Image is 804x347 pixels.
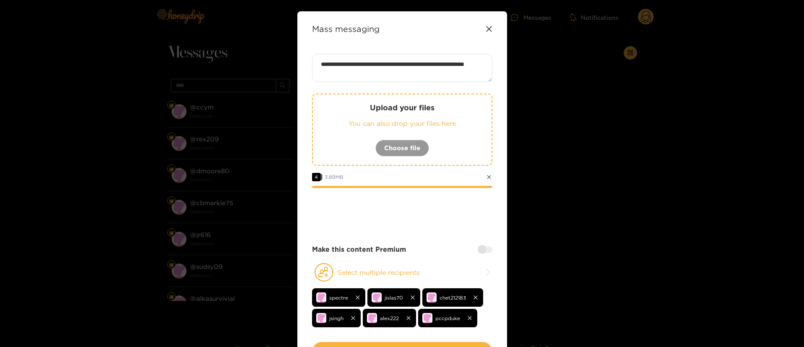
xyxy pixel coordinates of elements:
[325,174,343,180] span: 3.89 MB
[330,119,475,128] p: You can also drop your files here
[329,293,348,303] span: spectre
[316,313,326,323] img: no-avatar.png
[440,293,466,303] span: chet212183
[316,292,326,303] img: no-avatar.png
[427,292,437,303] img: no-avatar.png
[312,263,492,282] button: Select multiple recipients
[380,313,399,323] span: alex222
[312,245,406,254] strong: Make this content Premium
[422,313,432,323] img: no-avatar.png
[312,173,320,181] span: 4
[375,140,429,157] button: Choose file
[367,313,377,323] img: no-avatar.png
[435,313,460,323] span: pccpduke
[385,293,403,303] span: jislas70
[372,292,382,303] img: no-avatar.png
[329,313,343,323] span: jsingh
[330,103,475,112] p: Upload your files
[312,24,380,34] strong: Mass messaging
